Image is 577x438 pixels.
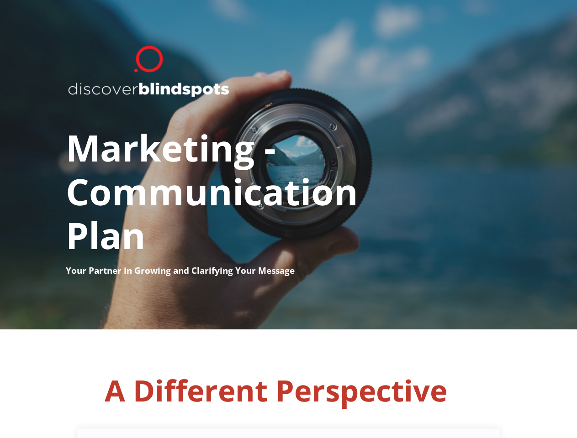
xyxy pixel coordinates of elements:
span: A Different Perspective [105,370,447,410]
img: I85laVxo2ZK_titQb5wRwhae6gw_VtE43I4IwQ.png [66,43,230,102]
span: Plan [66,210,146,260]
span: Marketing - [66,122,276,172]
span: Communication [66,166,358,216]
span: Your Partner in Growing and Clarifying Your Message [66,265,295,276]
